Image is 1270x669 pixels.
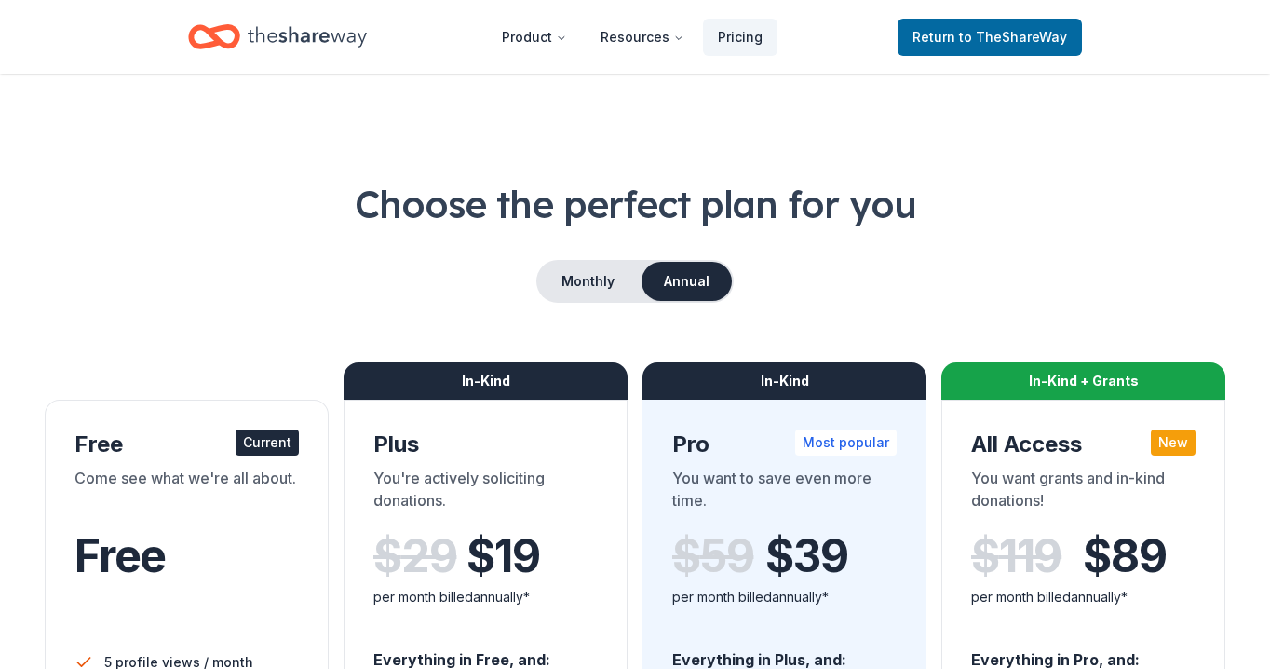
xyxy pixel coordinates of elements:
div: per month billed annually* [672,586,897,608]
span: $ 39 [765,530,847,582]
span: $ 19 [466,530,539,582]
button: Annual [642,262,732,301]
div: You want to save even more time. [672,467,897,519]
button: Product [487,19,582,56]
button: Monthly [538,262,638,301]
div: In-Kind + Grants [941,362,1225,400]
div: Free [74,430,299,459]
div: In-Kind [642,362,926,400]
div: Come see what we're all about. [74,467,299,519]
a: Pricing [703,19,777,56]
a: Home [188,15,367,59]
div: Current [236,430,299,456]
div: You're actively soliciting donations. [373,467,598,519]
div: per month billed annually* [373,586,598,608]
div: In-Kind [344,362,628,400]
a: Returnto TheShareWay [898,19,1082,56]
span: Return [912,26,1067,48]
span: to TheShareWay [959,29,1067,45]
nav: Main [487,15,777,59]
div: You want grants and in-kind donations! [971,467,1196,519]
span: $ 89 [1083,530,1166,582]
div: per month billed annually* [971,586,1196,608]
div: All Access [971,430,1196,459]
div: Pro [672,430,897,459]
div: Most popular [795,430,897,456]
button: Resources [586,19,699,56]
h1: Choose the perfect plan for you [45,178,1225,230]
div: Plus [373,430,598,459]
span: Free [74,528,166,583]
div: New [1151,430,1196,456]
